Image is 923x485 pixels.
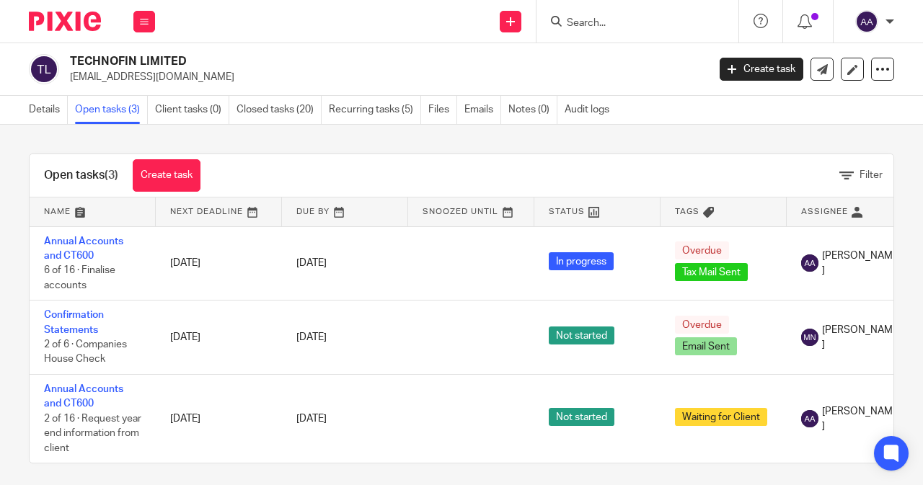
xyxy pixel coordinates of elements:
td: [DATE] [156,375,282,463]
a: Files [428,96,457,124]
h1: Open tasks [44,168,118,183]
a: Closed tasks (20) [237,96,322,124]
input: Search [565,17,695,30]
span: Email Sent [675,337,737,355]
span: In progress [549,252,614,270]
span: [PERSON_NAME] [822,404,898,434]
a: Audit logs [565,96,617,124]
span: Tags [675,208,699,215]
span: Not started [549,408,614,426]
p: [EMAIL_ADDRESS][DOMAIN_NAME] [70,70,698,84]
img: svg%3E [801,410,818,427]
span: [DATE] [296,258,327,268]
span: Status [549,208,585,215]
a: Client tasks (0) [155,96,229,124]
a: Annual Accounts and CT600 [44,236,123,261]
span: Overdue [675,316,729,334]
span: Not started [549,326,614,344]
span: Waiting for Client [675,408,767,426]
span: 2 of 6 · Companies House Check [44,339,127,365]
span: [DATE] [296,332,327,342]
a: Annual Accounts and CT600 [44,384,123,409]
span: Filter [860,170,883,180]
td: [DATE] [156,301,282,375]
span: [PERSON_NAME] [822,323,898,352]
a: Notes (0) [508,96,557,124]
a: Details [29,96,68,124]
img: svg%3E [29,54,59,84]
h2: TECHNOFIN LIMITED [70,54,573,69]
a: Create task [133,159,200,192]
span: [DATE] [296,414,327,424]
span: [PERSON_NAME] [822,249,898,278]
span: Overdue [675,241,729,259]
img: svg%3E [855,10,878,33]
span: 2 of 16 · Request year end information from client [44,414,141,453]
span: 6 of 16 · Finalise accounts [44,265,115,290]
a: Create task [720,58,803,81]
a: Recurring tasks (5) [329,96,421,124]
img: svg%3E [801,329,818,346]
img: Pixie [29,12,101,31]
span: Snoozed Until [423,208,498,215]
img: svg%3E [801,254,818,272]
a: Emails [464,96,501,124]
a: Confirmation Statements [44,310,104,334]
span: (3) [105,169,118,181]
td: [DATE] [156,226,282,301]
a: Open tasks (3) [75,96,148,124]
span: Tax Mail Sent [675,263,748,281]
